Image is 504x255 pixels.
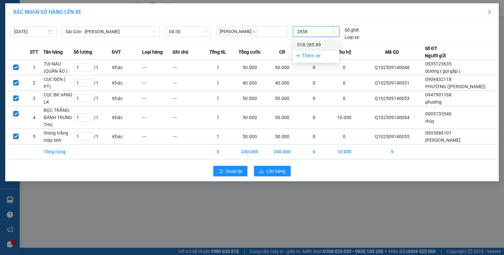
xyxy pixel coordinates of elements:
td: --- [173,91,203,106]
td: / 1 [73,75,112,91]
td: 4 [25,106,43,129]
td: Q102509140053 [359,91,425,106]
span: 04:30 [169,27,207,37]
td: 50.000 [266,91,299,106]
td: / 1 [73,106,112,129]
span: 0905733540 [425,111,451,116]
td: 50.000 [233,129,266,144]
td: --- [173,75,203,91]
td: 1 [203,60,233,75]
span: [PERSON_NAME] [425,138,460,143]
span: thùy [425,118,434,124]
td: Khác [112,75,142,91]
span: 0903686101 [425,130,451,136]
td: 0 [329,75,359,91]
td: / 1 [73,129,112,144]
td: 0 [329,60,359,75]
td: --- [142,106,172,129]
td: 5 [359,144,425,159]
td: 0 [299,129,329,144]
span: down [152,30,156,34]
td: 50.000 [233,106,266,129]
td: 2 [25,75,43,91]
td: 0 [299,91,329,106]
td: --- [173,106,203,129]
td: --- [142,91,172,106]
span: ĐVT [112,48,121,56]
td: 0 [299,60,329,75]
span: Tên hàng [43,48,63,56]
td: 10.000 [329,144,359,159]
span: Loại xe: [345,34,360,41]
span: Loại hàng [142,48,163,56]
span: 0947901168 [425,92,451,97]
td: 1 [25,60,43,75]
span: plus [296,53,301,58]
td: thùng trắng máy tính [43,129,73,144]
td: --- [142,129,172,144]
span: Tổng SL [209,48,226,56]
td: 50.000 [266,106,299,129]
td: 50.000 [266,60,299,75]
td: 3 [25,91,43,106]
span: CR [279,48,285,56]
td: 10.000 [329,106,359,129]
span: rollback [219,169,223,174]
span: XÁC NHẬN SỐ HÀNG LÊN XE [13,9,81,15]
td: 0 [299,106,329,129]
td: Q102509140048 [359,60,425,75]
td: Q102509140055 [359,129,425,144]
span: 0909432118 [425,77,451,82]
td: 0 [329,129,359,144]
span: upload [259,169,264,174]
td: Khác [112,129,142,144]
td: CỤC ĐEN ( PT) [43,75,73,91]
span: Số ghế: [345,26,359,34]
td: Khác [112,60,142,75]
div: 51B-285.89 [293,39,339,50]
td: 1 [203,75,233,91]
td: --- [173,129,203,144]
span: Thu hộ [337,48,351,56]
td: 50.000 [233,91,266,106]
td: Tổng cộng [43,144,73,159]
td: 240.000 [266,144,299,159]
td: 50.000 [233,60,266,75]
td: / 1 [73,60,112,75]
td: Q102509140051 [359,75,425,91]
div: Thêm xe [293,50,339,62]
button: uploadLên hàng [254,166,291,176]
td: 1 [203,91,233,106]
td: CỤC BK VÀNG LK [43,91,73,106]
span: STT [30,48,38,56]
td: 0 [329,91,359,106]
span: close [252,30,256,33]
button: rollbackQuay lại [213,166,247,176]
td: Khác [112,106,142,129]
span: dương ( gọi gấp ) [425,68,460,74]
td: --- [173,60,203,75]
td: TÚI NÂU (QUẦN ÁO ) [43,60,73,75]
td: 240.000 [233,144,266,159]
td: 40.000 [233,75,266,91]
span: Mã GD [385,48,399,56]
span: Quay lại [226,167,242,175]
td: 0 [299,75,329,91]
div: 51B-285.89 [297,41,335,48]
td: --- [142,75,172,91]
span: PHƯƠNG ([PERSON_NAME]) [425,84,486,89]
span: Ghi chú [173,48,188,56]
div: Số ĐT Người gửi [425,45,446,59]
td: 1 [203,106,233,129]
span: Sài Gòn - Phương Lâm [66,27,156,37]
span: 0935123635 [425,61,451,66]
span: [PERSON_NAME] [218,28,257,36]
td: 50.000 [266,129,299,144]
td: BỌC TRẮNG BÁNH TRUNG THU [43,106,73,129]
td: Khác [112,91,142,106]
span: phương [425,99,442,105]
td: / 1 [73,91,112,106]
td: Q102509140054 [359,106,425,129]
td: 5 [203,144,233,159]
td: 1 [203,129,233,144]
